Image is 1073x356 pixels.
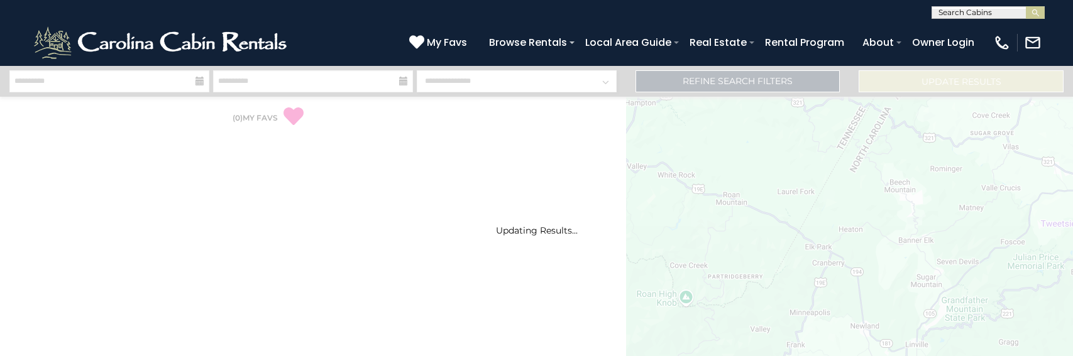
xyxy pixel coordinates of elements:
[759,31,850,53] a: Rental Program
[856,31,900,53] a: About
[1024,34,1042,51] img: mail-regular-white.png
[483,31,573,53] a: Browse Rentals
[683,31,753,53] a: Real Estate
[906,31,981,53] a: Owner Login
[993,34,1011,51] img: phone-regular-white.png
[409,35,470,51] a: My Favs
[427,35,467,50] span: My Favs
[579,31,678,53] a: Local Area Guide
[31,24,292,62] img: White-1-2.png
